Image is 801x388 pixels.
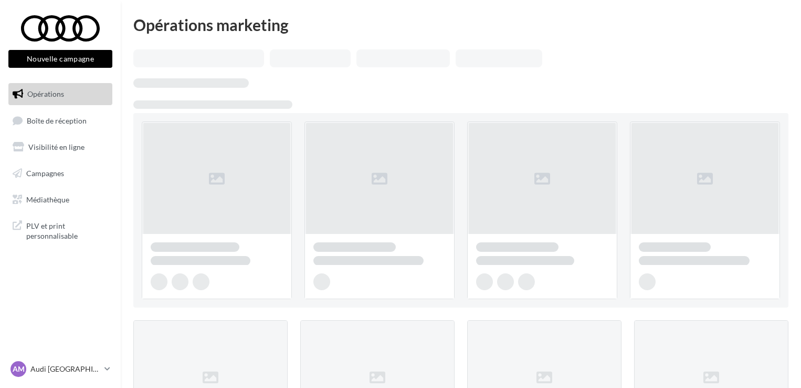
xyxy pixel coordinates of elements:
a: AM Audi [GEOGRAPHIC_DATA] [8,359,112,379]
span: PLV et print personnalisable [26,219,108,241]
a: Boîte de réception [6,109,114,132]
a: PLV et print personnalisable [6,215,114,246]
span: Boîte de réception [27,116,87,125]
span: Campagnes [26,169,64,178]
span: Visibilité en ligne [28,142,85,151]
a: Campagnes [6,162,114,185]
span: Opérations [27,89,64,98]
a: Opérations [6,83,114,105]
p: Audi [GEOGRAPHIC_DATA] [30,364,100,374]
span: Médiathèque [26,195,69,203]
span: AM [13,364,25,374]
div: Opérations marketing [133,17,788,33]
a: Visibilité en ligne [6,136,114,158]
a: Médiathèque [6,189,114,211]
button: Nouvelle campagne [8,50,112,68]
